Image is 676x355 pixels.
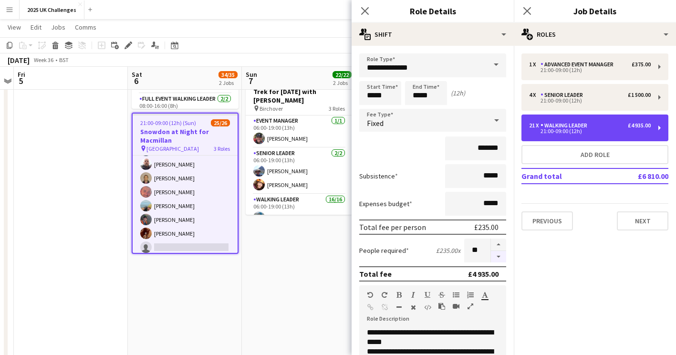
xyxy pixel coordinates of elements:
td: £6 810.00 [608,168,668,184]
button: Bold [395,291,402,299]
button: Decrease [491,251,506,263]
h3: Role Details [352,5,514,17]
button: Unordered List [453,291,459,299]
button: Italic [410,291,416,299]
span: 34/35 [218,71,238,78]
div: £235.00 [474,222,499,232]
div: £4 935.00 [628,122,651,129]
button: Add role [521,145,668,164]
td: Grand total [521,168,608,184]
span: 3 Roles [329,105,345,112]
button: Strikethrough [438,291,445,299]
button: Insert video [453,303,459,310]
span: Week 36 [31,56,55,63]
h3: Trek for [DATE] with [PERSON_NAME] [246,87,353,104]
span: Birchover [260,105,283,112]
span: 21:00-09:00 (12h) (Sun) [140,119,196,126]
app-job-card: 06:00-19:00 (13h)19/19Trek for [DATE] with [PERSON_NAME] Birchover3 RolesEvent Manager1/106:00-19... [246,73,353,215]
span: 3 Roles [214,145,230,152]
button: Horizontal Line [395,303,402,311]
div: Total fee [359,269,392,279]
app-card-role: Senior Leader2/206:00-19:00 (13h)[PERSON_NAME][PERSON_NAME] [246,148,353,194]
div: 21:00-09:00 (12h) [529,68,651,73]
button: Fullscreen [467,303,474,310]
app-job-card: 21:00-09:00 (12h) (Sun)25/26Snowdon at Night for Macmillan [GEOGRAPHIC_DATA]3 Roles[PERSON_NAME] ... [132,113,239,254]
span: Fixed [367,118,384,128]
span: View [8,23,21,31]
app-card-role: Event Manager1/106:00-19:00 (13h)[PERSON_NAME] [246,115,353,148]
a: View [4,21,25,33]
label: Subsistence [359,172,398,180]
label: Expenses budget [359,199,412,208]
div: Advanced Event Manager [541,61,617,68]
div: Walking Leader [541,122,591,129]
app-card-role: Full Event Walking Leader2/208:00-16:00 (8h) [132,94,239,143]
div: 4 x [529,92,541,98]
span: 22/22 [333,71,352,78]
span: Edit [31,23,42,31]
button: Text Color [481,291,488,299]
span: Jobs [51,23,65,31]
div: Senior Leader [541,92,587,98]
span: Fri [18,70,25,79]
div: 1 x [529,61,541,68]
div: £375.00 [632,61,651,68]
span: 6 [130,75,142,86]
button: Increase [491,239,506,251]
button: 2025 UK Challenges [20,0,84,19]
a: Edit [27,21,45,33]
h3: Snowdon at Night for Macmillan [133,127,238,145]
a: Comms [71,21,100,33]
span: 7 [244,75,257,86]
button: Clear Formatting [410,303,416,311]
div: BST [59,56,69,63]
span: 25/26 [211,119,230,126]
span: Sat [132,70,142,79]
div: £1 500.00 [628,92,651,98]
h3: Job Details [514,5,676,17]
div: Total fee per person [359,222,426,232]
div: 21:00-09:00 (12h) [529,98,651,103]
div: 2 Jobs [333,79,351,86]
button: HTML Code [424,303,431,311]
button: Redo [381,291,388,299]
div: Roles [514,23,676,46]
div: Shift [352,23,514,46]
span: Sun [246,70,257,79]
button: Ordered List [467,291,474,299]
span: Comms [75,23,96,31]
button: Undo [367,291,374,299]
div: 2 Jobs [219,79,237,86]
label: People required [359,246,409,255]
span: [GEOGRAPHIC_DATA] [146,145,199,152]
div: (12h) [451,89,465,97]
button: Previous [521,211,573,230]
span: 5 [16,75,25,86]
div: 21 x [529,122,541,129]
button: Underline [424,291,431,299]
div: £235.00 x [436,246,460,255]
div: £4 935.00 [468,269,499,279]
button: Next [617,211,668,230]
div: 21:00-09:00 (12h) [529,129,651,134]
button: Paste as plain text [438,303,445,310]
a: Jobs [47,21,69,33]
div: [DATE] [8,55,30,65]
